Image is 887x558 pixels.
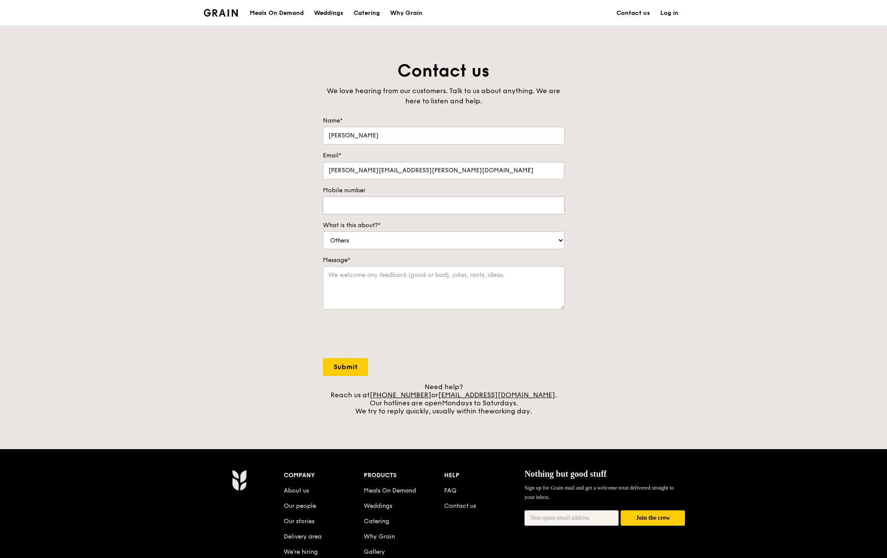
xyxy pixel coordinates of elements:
a: Gallery [364,548,385,555]
a: Weddings [364,502,392,510]
a: Delivery area [284,533,322,540]
a: Catering [364,518,389,525]
a: Our stories [284,518,314,525]
input: Submit [323,358,368,376]
iframe: reCAPTCHA [323,318,452,351]
a: We’re hiring [284,548,318,555]
img: Grain [204,9,238,17]
div: Weddings [314,0,343,26]
a: Weddings [309,0,348,26]
a: [PHONE_NUMBER] [370,391,431,399]
div: We love hearing from our customers. Talk to us about anything. We are here to listen and help. [323,86,565,106]
label: What is this about?* [323,221,565,230]
label: Mobile number [323,186,565,195]
img: Grain [232,470,247,491]
div: Help [444,470,525,481]
span: Mondays to Saturdays. [442,399,518,407]
a: [EMAIL_ADDRESS][DOMAIN_NAME] [438,391,555,399]
span: Nothing but good stuff [525,469,607,478]
a: Contact us [444,502,476,510]
div: Why Grain [390,0,422,26]
a: Our people [284,502,316,510]
h1: Contact us [323,60,565,83]
a: Why Grain [364,533,395,540]
label: Name* [323,117,565,125]
div: Meals On Demand [250,0,304,26]
label: Email* [323,151,565,160]
span: working day. [489,407,532,415]
a: About us [284,487,309,494]
div: Need help? Reach us at or . Our hotlines are open We try to reply quickly, usually within the [323,383,565,415]
a: FAQ [444,487,456,494]
div: Company [284,470,364,481]
a: Why Grain [385,0,428,26]
div: Products [364,470,444,481]
input: Non-spam email address [525,510,619,526]
a: Meals On Demand [364,487,416,494]
a: Catering [348,0,385,26]
button: Join the crew [621,510,685,526]
label: Message* [323,256,565,265]
a: Log in [655,0,684,26]
span: Sign up for Grain mail and get a welcome treat delivered straight to your inbox. [525,484,674,500]
a: Contact us [611,0,655,26]
div: Catering [354,0,380,26]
